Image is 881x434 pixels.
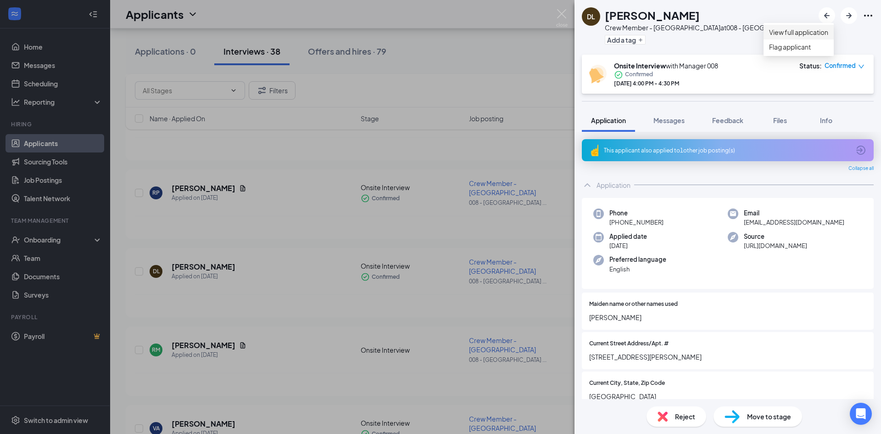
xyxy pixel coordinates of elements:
[625,70,653,79] span: Confirmed
[850,403,872,425] div: Open Intercom Messenger
[820,116,832,124] span: Info
[591,116,626,124] span: Application
[589,352,866,362] span: [STREET_ADDRESS][PERSON_NAME]
[582,180,593,191] svg: ChevronUp
[825,61,856,70] span: Confirmed
[597,180,630,190] div: Application
[773,116,787,124] span: Files
[589,300,678,309] span: Maiden name or other names used
[858,63,864,70] span: down
[855,145,866,156] svg: ArrowCircle
[605,35,646,45] button: PlusAdd a tag
[609,255,666,264] span: Preferred language
[589,391,866,401] span: [GEOGRAPHIC_DATA]
[589,312,866,322] span: [PERSON_NAME]
[744,232,807,241] span: Source
[589,339,669,348] span: Current Street Address/Apt. #
[841,7,857,24] button: ArrowRight
[605,7,700,23] h1: [PERSON_NAME]
[614,61,718,70] div: with Manager 008
[675,411,695,422] span: Reject
[609,241,647,250] span: [DATE]
[638,37,643,43] svg: Plus
[744,218,844,227] span: [EMAIL_ADDRESS][DOMAIN_NAME]
[799,61,822,70] div: Status :
[605,23,809,32] div: Crew Member - [GEOGRAPHIC_DATA] at 008 - [GEOGRAPHIC_DATA]
[769,27,828,37] a: View full application
[604,147,850,154] div: This applicant also applied to 1 other job posting(s)
[848,165,874,172] span: Collapse all
[614,62,666,70] b: Onsite Interview
[587,12,595,21] div: DL
[609,265,666,274] span: English
[614,70,623,79] svg: CheckmarkCircle
[712,116,743,124] span: Feedback
[744,241,807,250] span: [URL][DOMAIN_NAME]
[821,10,832,21] svg: ArrowLeftNew
[614,79,718,87] div: [DATE] 4:00 PM - 4:30 PM
[609,218,664,227] span: [PHONE_NUMBER]
[609,232,647,241] span: Applied date
[653,116,685,124] span: Messages
[747,411,791,422] span: Move to stage
[843,10,854,21] svg: ArrowRight
[863,10,874,21] svg: Ellipses
[819,7,835,24] button: ArrowLeftNew
[589,379,665,388] span: Current City, State, Zip Code
[609,209,664,218] span: Phone
[744,209,844,218] span: Email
